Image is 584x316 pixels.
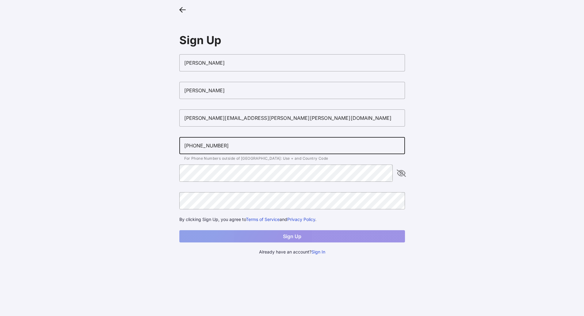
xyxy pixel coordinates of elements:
input: Email [179,109,405,127]
div: Sign Up [179,33,405,47]
a: Privacy Policy [287,217,315,222]
a: Terms of Service [246,217,280,222]
div: By clicking Sign Up, you agree to and . [179,216,405,223]
button: Sign In [311,249,325,255]
input: Phone Number [179,137,405,154]
i: appended action [398,169,405,177]
span: For Phone Numbers outside of [GEOGRAPHIC_DATA]: Use + and Country Code [184,156,328,161]
div: Already have an account? [179,249,405,255]
button: Sign Up [179,230,405,242]
input: First Name [179,54,405,71]
input: Last Name [179,82,405,99]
